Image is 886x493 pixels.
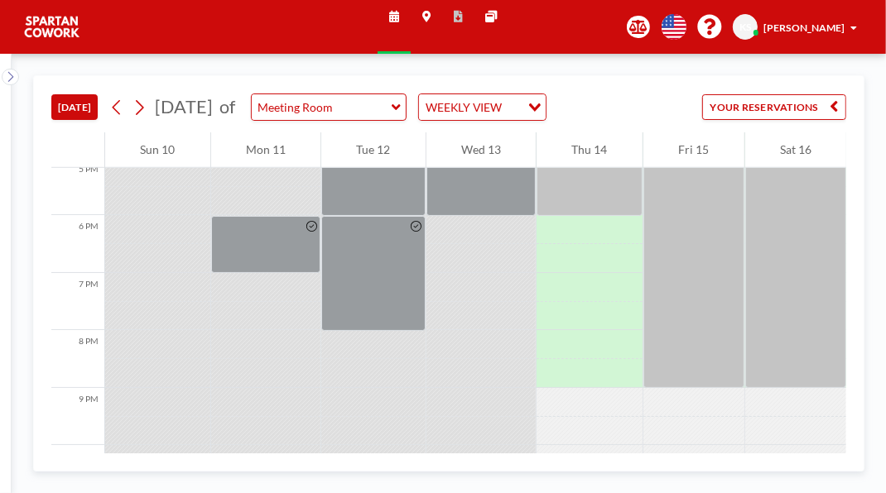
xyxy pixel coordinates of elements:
div: 9 PM [51,388,104,446]
button: YOUR RESERVATIONS [702,94,846,120]
div: Wed 13 [426,132,537,168]
div: Tue 12 [321,132,426,168]
div: 8 PM [51,330,104,388]
div: 7 PM [51,273,104,331]
div: 5 PM [51,158,104,216]
div: Search for option [419,94,546,120]
input: Meeting Room [252,94,392,120]
span: WEEKLY VIEW [422,98,504,117]
button: [DATE] [51,94,98,120]
span: [DATE] [155,96,213,117]
div: 6 PM [51,215,104,273]
input: Search for option [506,98,518,117]
div: Fri 15 [643,132,744,168]
img: organization-logo [23,12,81,41]
div: Sun 10 [105,132,210,168]
div: Sat 16 [745,132,847,168]
div: Thu 14 [537,132,643,168]
span: KS [739,21,752,33]
span: of [219,96,235,118]
span: [PERSON_NAME] [763,22,845,34]
div: Mon 11 [211,132,321,168]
